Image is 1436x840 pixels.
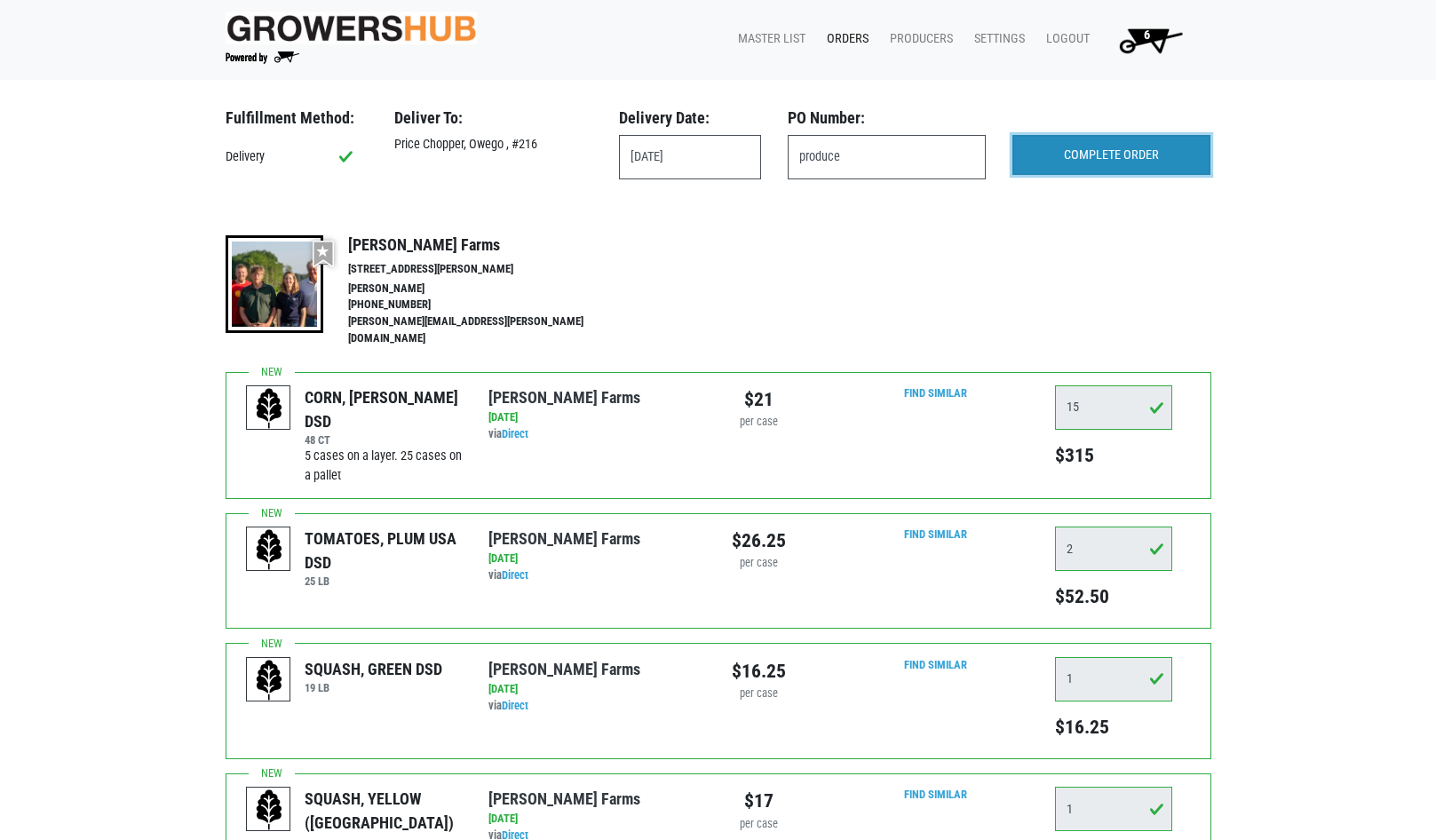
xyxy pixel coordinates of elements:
input: Qty [1055,385,1172,430]
img: thumbnail-8a08f3346781c529aa742b86dead986c.jpg [226,235,323,333]
li: [PERSON_NAME][EMAIL_ADDRESS][PERSON_NAME][DOMAIN_NAME] [348,313,622,347]
div: per case [732,685,786,702]
a: [PERSON_NAME] Farms [488,529,640,548]
input: COMPLETE ORDER [1012,135,1210,176]
a: Direct [502,427,528,440]
span: 5 cases on a layer. 25 cases on a pallet [305,448,462,483]
div: SQUASH, GREEN DSD [305,657,442,681]
a: Find Similar [904,788,967,801]
a: Settings [960,22,1032,56]
div: per case [732,555,786,572]
a: Master List [724,22,813,56]
li: [STREET_ADDRESS][PERSON_NAME] [348,261,622,278]
a: [PERSON_NAME] Farms [488,388,640,407]
h3: PO Number: [788,108,986,128]
div: [DATE] [488,551,704,567]
h3: Delivery Date: [619,108,761,128]
a: Logout [1032,22,1097,56]
img: placeholder-variety-43d6402dacf2d531de610a020419775a.svg [247,527,291,572]
input: Qty [1055,527,1172,571]
div: $26.25 [732,527,786,555]
div: TOMATOES, PLUM USA DSD [305,527,462,575]
div: via [488,698,704,715]
h6: 25 LB [305,575,462,588]
a: Direct [502,568,528,582]
div: per case [732,816,786,833]
img: placeholder-variety-43d6402dacf2d531de610a020419775a.svg [247,658,291,702]
h5: $315 [1055,444,1172,467]
li: [PERSON_NAME] [348,281,622,297]
h4: [PERSON_NAME] Farms [348,235,622,255]
a: Direct [502,699,528,712]
img: placeholder-variety-43d6402dacf2d531de610a020419775a.svg [247,386,291,431]
a: 6 [1097,22,1197,58]
input: Select Date [619,135,761,179]
div: $21 [732,385,786,414]
div: [DATE] [488,409,704,426]
a: Producers [876,22,960,56]
div: [DATE] [488,811,704,828]
li: [PHONE_NUMBER] [348,297,622,313]
a: Find Similar [904,527,967,541]
div: via [488,426,704,443]
h5: $52.50 [1055,585,1172,608]
a: Orders [813,22,876,56]
h3: Fulfillment Method: [226,108,368,128]
a: Find Similar [904,658,967,671]
h3: Deliver To: [394,108,592,128]
div: $16.25 [732,657,786,685]
a: [PERSON_NAME] Farms [488,789,640,808]
a: [PERSON_NAME] Farms [488,660,640,678]
div: $17 [732,787,786,815]
h5: $16.25 [1055,716,1172,739]
div: via [488,567,704,584]
div: Price Chopper, Owego , #216 [381,135,606,155]
h6: 19 LB [305,681,442,694]
a: Find Similar [904,386,967,400]
input: Qty [1055,787,1172,831]
img: original-fc7597fdc6adbb9d0e2ae620e786d1a2.jpg [226,12,478,44]
input: Qty [1055,657,1172,701]
div: CORN, [PERSON_NAME] DSD [305,385,462,433]
h6: 48 CT [305,433,462,447]
span: 6 [1144,28,1150,43]
div: [DATE] [488,681,704,698]
img: Powered by Big Wheelbarrow [226,52,299,64]
img: Cart [1111,22,1190,58]
img: placeholder-variety-43d6402dacf2d531de610a020419775a.svg [247,788,291,832]
div: per case [732,414,786,431]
